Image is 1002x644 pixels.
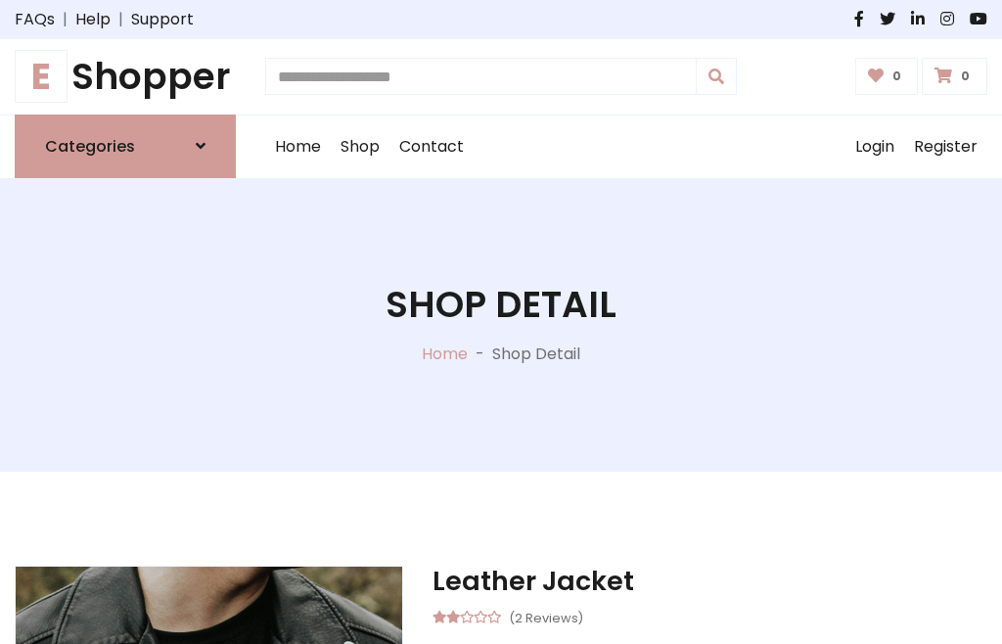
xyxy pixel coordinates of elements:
[15,115,236,178] a: Categories
[422,343,468,365] a: Home
[15,50,68,103] span: E
[922,58,987,95] a: 0
[131,8,194,31] a: Support
[904,115,987,178] a: Register
[845,115,904,178] a: Login
[111,8,131,31] span: |
[15,55,236,99] a: EShopper
[15,55,236,99] h1: Shopper
[75,8,111,31] a: Help
[433,566,987,597] h3: Leather Jacket
[888,68,906,85] span: 0
[389,115,474,178] a: Contact
[956,68,975,85] span: 0
[331,115,389,178] a: Shop
[45,137,135,156] h6: Categories
[265,115,331,178] a: Home
[55,8,75,31] span: |
[855,58,919,95] a: 0
[509,605,583,628] small: (2 Reviews)
[386,283,616,327] h1: Shop Detail
[492,343,580,366] p: Shop Detail
[15,8,55,31] a: FAQs
[468,343,492,366] p: -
